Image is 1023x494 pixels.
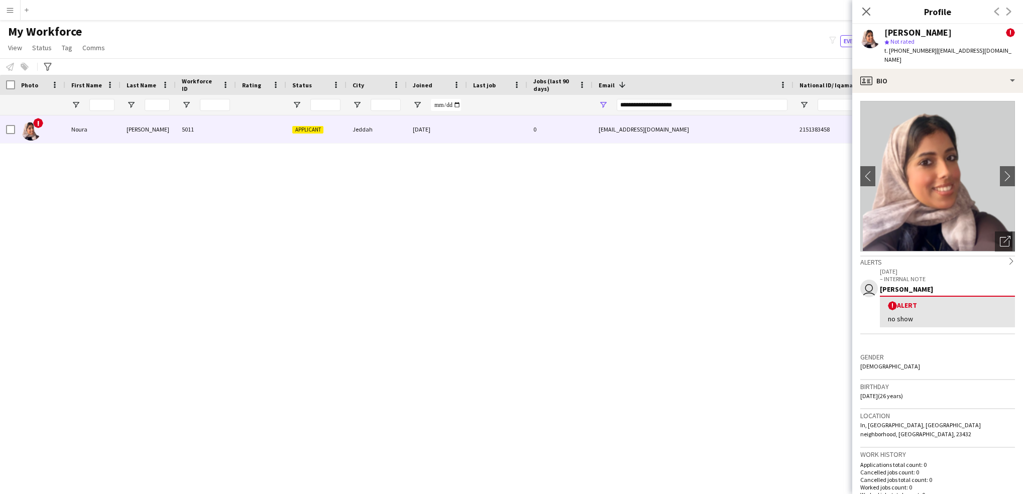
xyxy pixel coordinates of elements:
span: Tag [62,43,72,52]
span: Photo [21,81,38,89]
p: Cancelled jobs count: 0 [860,468,1015,476]
input: Joined Filter Input [431,99,461,111]
span: Status [292,81,312,89]
div: [PERSON_NAME] [884,28,952,37]
p: [DATE] [880,268,1015,275]
p: Cancelled jobs total count: 0 [860,476,1015,483]
span: ! [888,301,897,310]
div: no show [888,314,1007,323]
span: Applicant [292,126,323,134]
a: View [4,41,26,54]
div: [DATE] [407,115,467,143]
span: Not rated [890,38,915,45]
div: [EMAIL_ADDRESS][DOMAIN_NAME] [593,115,793,143]
span: [DEMOGRAPHIC_DATA] [860,362,920,370]
span: Email [599,81,615,89]
h3: Gender [860,352,1015,361]
button: Everyone8,088 [840,35,890,47]
span: 2151383458 [800,126,830,133]
input: Workforce ID Filter Input [200,99,230,111]
p: Applications total count: 0 [860,461,1015,468]
span: First Name [71,81,102,89]
div: [PERSON_NAME] [880,285,1015,294]
span: Comms [82,43,105,52]
h3: Birthday [860,382,1015,391]
span: Rating [242,81,261,89]
input: National ID/ Iqama number Filter Input [818,99,888,111]
a: Status [28,41,56,54]
span: In, [GEOGRAPHIC_DATA], [GEOGRAPHIC_DATA] neighborhood, [GEOGRAPHIC_DATA], 23432 [860,421,981,438]
app-action-btn: Advanced filters [42,61,54,73]
button: Open Filter Menu [182,100,191,109]
input: Email Filter Input [617,99,787,111]
span: [DATE] (26 years) [860,392,903,400]
span: View [8,43,22,52]
button: Open Filter Menu [71,100,80,109]
input: City Filter Input [371,99,401,111]
img: Noura Mohammed [21,120,41,141]
h3: Profile [852,5,1023,18]
img: Crew avatar or photo [860,101,1015,252]
button: Open Filter Menu [353,100,362,109]
span: Status [32,43,52,52]
div: Alert [888,301,1007,310]
p: Worked jobs count: 0 [860,483,1015,491]
button: Open Filter Menu [413,100,422,109]
span: Last job [473,81,496,89]
a: Comms [78,41,109,54]
div: Open photos pop-in [995,231,1015,252]
input: Status Filter Input [310,99,340,111]
button: Open Filter Menu [599,100,608,109]
div: Noura [65,115,121,143]
span: Joined [413,81,432,89]
div: 0 [527,115,593,143]
span: t. [PHONE_NUMBER] [884,47,937,54]
div: Bio [852,69,1023,93]
span: Jobs (last 90 days) [533,77,575,92]
span: ! [33,118,43,128]
div: Jeddah [347,115,407,143]
h3: Work history [860,450,1015,459]
div: Alerts [860,256,1015,267]
span: Last Name [127,81,156,89]
p: – INTERNAL NOTE [880,275,1015,283]
a: Tag [58,41,76,54]
div: [PERSON_NAME] [121,115,176,143]
span: City [353,81,364,89]
span: Workforce ID [182,77,218,92]
button: Open Filter Menu [292,100,301,109]
span: ! [1006,28,1015,37]
span: National ID/ Iqama number [800,81,875,89]
input: Last Name Filter Input [145,99,170,111]
h3: Location [860,411,1015,420]
div: 5011 [176,115,236,143]
button: Open Filter Menu [127,100,136,109]
button: Open Filter Menu [800,100,809,109]
input: First Name Filter Input [89,99,115,111]
span: | [EMAIL_ADDRESS][DOMAIN_NAME] [884,47,1011,63]
span: My Workforce [8,24,82,39]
